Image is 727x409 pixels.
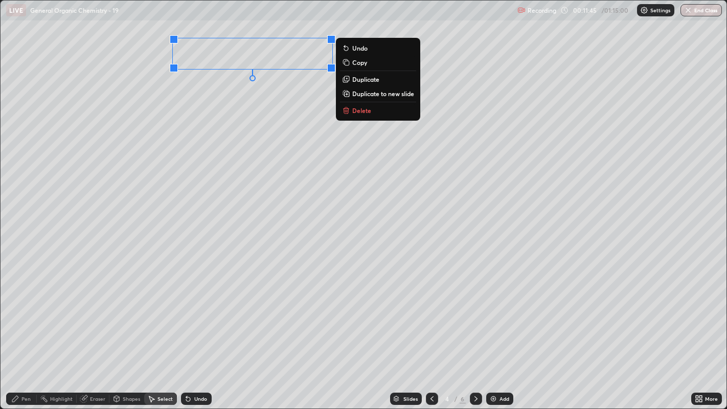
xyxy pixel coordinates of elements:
[528,7,556,14] p: Recording
[650,8,670,13] p: Settings
[499,396,509,401] div: Add
[340,73,416,85] button: Duplicate
[352,44,368,52] p: Undo
[442,396,452,402] div: 4
[489,395,497,403] img: add-slide-button
[123,396,140,401] div: Shapes
[460,394,466,403] div: 6
[30,6,119,14] p: General Organic Chemistry - 19
[352,75,379,83] p: Duplicate
[403,396,418,401] div: Slides
[352,89,414,98] p: Duplicate to new slide
[340,42,416,54] button: Undo
[157,396,173,401] div: Select
[352,58,367,66] p: Copy
[684,6,692,14] img: end-class-cross
[705,396,718,401] div: More
[50,396,73,401] div: Highlight
[640,6,648,14] img: class-settings-icons
[680,4,722,16] button: End Class
[21,396,31,401] div: Pen
[340,104,416,117] button: Delete
[340,87,416,100] button: Duplicate to new slide
[455,396,458,402] div: /
[194,396,207,401] div: Undo
[517,6,526,14] img: recording.375f2c34.svg
[90,396,105,401] div: Eraser
[9,6,23,14] p: LIVE
[340,56,416,69] button: Copy
[352,106,371,115] p: Delete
